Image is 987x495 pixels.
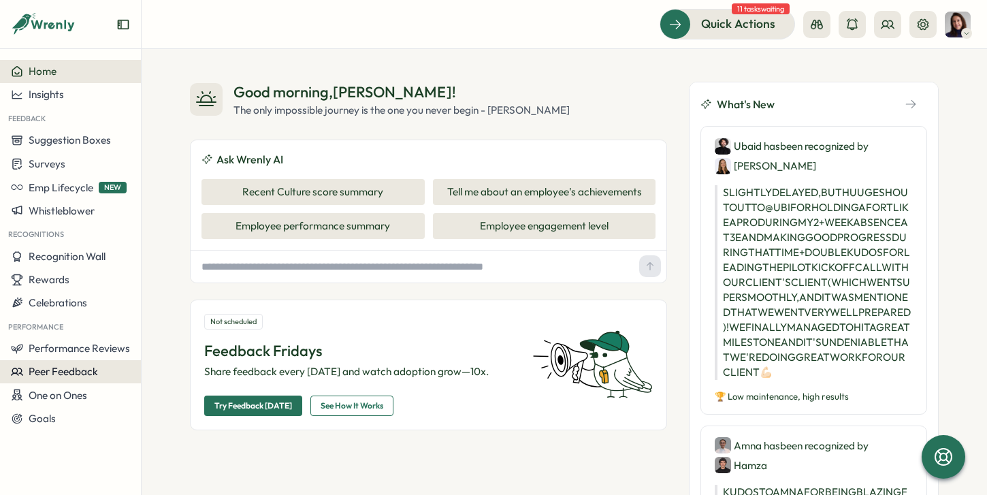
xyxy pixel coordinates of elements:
[29,412,56,425] span: Goals
[99,182,127,193] span: NEW
[715,138,913,174] div: Ubaid has been recognized by
[29,181,93,194] span: Emp Lifecycle
[233,103,570,118] div: The only impossible journey is the one you never begin - [PERSON_NAME]
[715,437,913,474] div: Amna has been recognized by
[29,365,98,378] span: Peer Feedback
[433,213,656,239] button: Employee engagement level
[29,65,56,78] span: Home
[715,158,731,174] img: Ola Bak
[116,18,130,31] button: Expand sidebar
[29,157,65,170] span: Surveys
[732,3,790,14] span: 11 tasks waiting
[214,396,292,415] span: Try Feedback [DATE]
[29,88,64,101] span: Insights
[715,138,731,155] img: Ubaid (Ubi)
[701,15,775,33] span: Quick Actions
[29,389,87,402] span: One on Ones
[715,457,731,473] img: Hamza Atique
[717,96,775,113] span: What's New
[204,364,516,379] p: Share feedback every [DATE] and watch adoption grow—10x.
[204,314,263,330] div: Not scheduled
[29,250,106,263] span: Recognition Wall
[715,391,913,403] p: 🏆 Low maintenance, high results
[29,133,111,146] span: Suggestion Boxes
[715,457,767,474] div: Hamza
[29,296,87,309] span: Celebrations
[29,342,130,355] span: Performance Reviews
[310,396,393,416] button: See How It Works
[29,204,95,217] span: Whistleblower
[321,396,383,415] span: See How It Works
[201,213,425,239] button: Employee performance summary
[29,273,69,286] span: Rewards
[433,179,656,205] button: Tell me about an employee's achievements
[715,437,731,453] img: Amna Khattak
[204,396,302,416] button: Try Feedback [DATE]
[233,82,570,103] div: Good morning , [PERSON_NAME] !
[201,179,425,205] button: Recent Culture score summary
[715,185,913,380] p: SLIGHTLY DELAYED, BUT HUUGE SHOUTOUT TO @UBI FOR HOLDING A FORT LIKE A PRO DURING MY 2+ WEEK ABSE...
[216,151,283,168] span: Ask Wrenly AI
[715,157,816,174] div: [PERSON_NAME]
[945,12,971,37] img: Viktoria Korzhova
[660,9,795,39] button: Quick Actions
[204,340,516,362] p: Feedback Fridays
